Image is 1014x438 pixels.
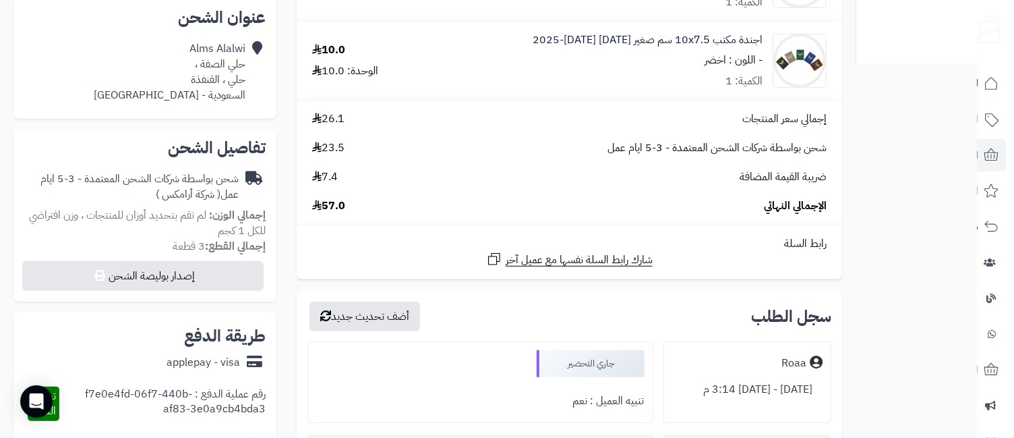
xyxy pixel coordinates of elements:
[537,350,645,377] div: جاري التحضير
[506,252,653,268] span: شارك رابط السلة نفسها مع عميل آخر
[751,308,831,325] h3: سجل الطلب
[205,238,266,254] strong: إجمالي القطع:
[20,385,53,418] div: Open Intercom Messenger
[740,169,827,185] span: ضريبة القيمة المضافة
[94,41,245,103] div: Alms Alalwi حلي الصفة ، حلي ، القنفذة السعودية - [GEOGRAPHIC_DATA]
[312,63,378,79] div: الوحدة: 10.0
[773,34,826,88] img: 1743080350-%D8%B5%D9%88%D8%B1%D8%A9_%D9%88%D8%A7%D8%AA%D8%B3%D8%A7%D8%A8_%D8%A8%D8%AA%D8%A7%D8%B1...
[22,261,264,291] button: إصدار بوليصة الشحن
[312,169,338,185] span: 7.4
[725,74,763,89] div: الكمية: 1
[302,236,837,252] div: رابط السلة
[59,387,266,422] div: رقم عملية الدفع : f7e0e4fd-06f7-440b-af83-3e0a9cb4bda3
[312,111,345,127] span: 26.1
[607,140,827,156] span: شحن بواسطة شركات الشحن المعتمدة - 3-5 ايام عمل
[764,198,827,214] span: الإجمالي النهائي
[781,356,806,371] div: Roaa
[209,207,266,223] strong: إجمالي الوزن:
[312,140,345,156] span: 23.5
[672,377,823,403] div: [DATE] - [DATE] 3:14 م
[184,328,266,344] h2: طريقة الدفع
[156,186,220,202] span: ( شركة أرامكس )
[312,43,345,58] div: 10.0
[173,238,266,254] small: 3 قطعة
[29,207,266,239] span: لم تقم بتحديد أوزان للمنتجات ، وزن افتراضي للكل 1 كجم
[316,388,645,414] div: تنبيه العميل : نعم
[312,198,345,214] span: 57.0
[705,52,763,68] small: - اللون : اخضر
[24,171,239,202] div: شحن بواسطة شركات الشحن المعتمدة - 3-5 ايام عمل
[742,111,827,127] span: إجمالي سعر المنتجات
[533,32,763,48] a: اجندة مكتب 10x7.5 سم صغير [DATE] 2025-[DATE]
[167,355,240,371] div: applepay - visa
[24,140,266,156] h2: تفاصيل الشحن
[24,9,266,26] h2: عنوان الشحن
[969,10,1001,44] img: logo
[309,302,420,331] button: أضف تحديث جديد
[486,251,653,268] a: شارك رابط السلة نفسها مع عميل آخر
